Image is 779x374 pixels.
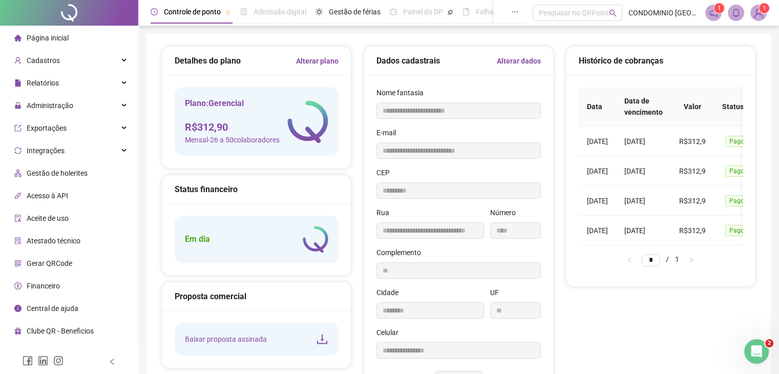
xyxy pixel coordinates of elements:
[725,136,748,147] span: Pago
[14,260,22,267] span: qrcode
[621,254,638,266] li: Página anterior
[38,356,48,366] span: linkedin
[185,120,280,134] h4: R$ 312,90
[376,87,430,98] label: Nome fantasia
[14,79,22,87] span: file
[511,8,518,15] span: ellipsis
[447,9,453,15] span: pushpin
[759,3,769,13] sup: Atualize o seu contato no menu Meus Dados
[376,55,440,67] h5: Dados cadastrais
[14,57,22,64] span: user-add
[376,167,396,178] label: CEP
[14,102,22,109] span: lock
[23,356,33,366] span: facebook
[14,215,22,222] span: audit
[671,216,714,245] td: R$312,9
[616,216,671,245] td: [DATE]
[671,156,714,186] td: R$312,9
[315,8,323,15] span: sun
[709,8,718,17] span: notification
[376,327,405,338] label: Celular
[376,247,428,258] label: Complemento
[671,186,714,216] td: R$312,9
[763,5,766,12] span: 1
[376,127,403,138] label: E-mail
[671,127,714,156] td: R$312,9
[666,255,669,263] span: /
[579,216,616,245] td: [DATE]
[497,55,541,67] a: Alterar dados
[683,254,700,266] li: Próxima página
[718,5,721,12] span: 1
[476,8,541,16] span: Folha de pagamento
[714,3,724,13] sup: 1
[27,282,60,290] span: Financeiro
[14,34,22,41] span: home
[329,8,381,16] span: Gestão de férias
[164,8,221,16] span: Controle de ponto
[579,127,616,156] td: [DATE]
[175,290,339,303] div: Proposta comercial
[579,54,743,67] div: Histórico de cobranças
[621,254,638,266] button: left
[287,100,328,143] img: logo-atual-colorida-simples.ef1a4d5a9bda94f4ab63.png
[731,8,741,17] span: bell
[490,287,506,298] label: UF
[744,339,769,364] iframe: Intercom live chat
[27,192,68,200] span: Acesso à API
[616,87,671,127] th: Data de vencimento
[765,339,773,347] span: 2
[626,257,633,263] span: left
[27,79,59,87] span: Relatórios
[462,8,470,15] span: book
[490,207,522,218] label: Número
[725,225,748,236] span: Pago
[628,7,699,18] span: CONDOMINIO [GEOGRAPHIC_DATA]
[725,195,748,206] span: Pago
[642,254,679,266] li: 1/1
[376,207,396,218] label: Rua
[14,192,22,199] span: api
[27,56,60,65] span: Cadastros
[14,237,22,244] span: solution
[151,8,158,15] span: clock-circle
[688,257,694,263] span: right
[27,101,73,110] span: Administração
[303,226,328,253] img: logo-atual-colorida-simples.ef1a4d5a9bda94f4ab63.png
[27,169,88,177] span: Gestão de holerites
[185,134,280,146] span: Mensal - 26 a 50 colaboradores
[616,186,671,216] td: [DATE]
[751,5,766,20] img: 89505
[53,356,64,366] span: instagram
[390,8,397,15] span: dashboard
[27,237,80,245] span: Atestado técnico
[579,186,616,216] td: [DATE]
[616,127,671,156] td: [DATE]
[671,87,714,127] th: Valor
[225,9,231,15] span: pushpin
[254,8,306,16] span: Admissão digital
[725,165,748,177] span: Pago
[14,282,22,289] span: dollar
[616,156,671,186] td: [DATE]
[722,101,744,112] span: Status
[14,147,22,154] span: sync
[27,34,69,42] span: Página inicial
[240,8,247,15] span: file-done
[109,358,116,365] span: left
[579,156,616,186] td: [DATE]
[14,305,22,312] span: info-circle
[683,254,700,266] button: right
[27,327,94,335] span: Clube QR - Beneficios
[14,124,22,132] span: export
[376,287,405,298] label: Cidade
[14,327,22,335] span: gift
[185,97,280,110] h5: Plano: Gerencial
[185,334,267,345] span: Baixar proposta assinada
[609,9,617,17] span: search
[27,304,78,313] span: Central de ajuda
[579,87,616,127] th: Data
[27,214,69,222] span: Aceite de uso
[27,147,65,155] span: Integrações
[296,55,339,67] a: Alterar plano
